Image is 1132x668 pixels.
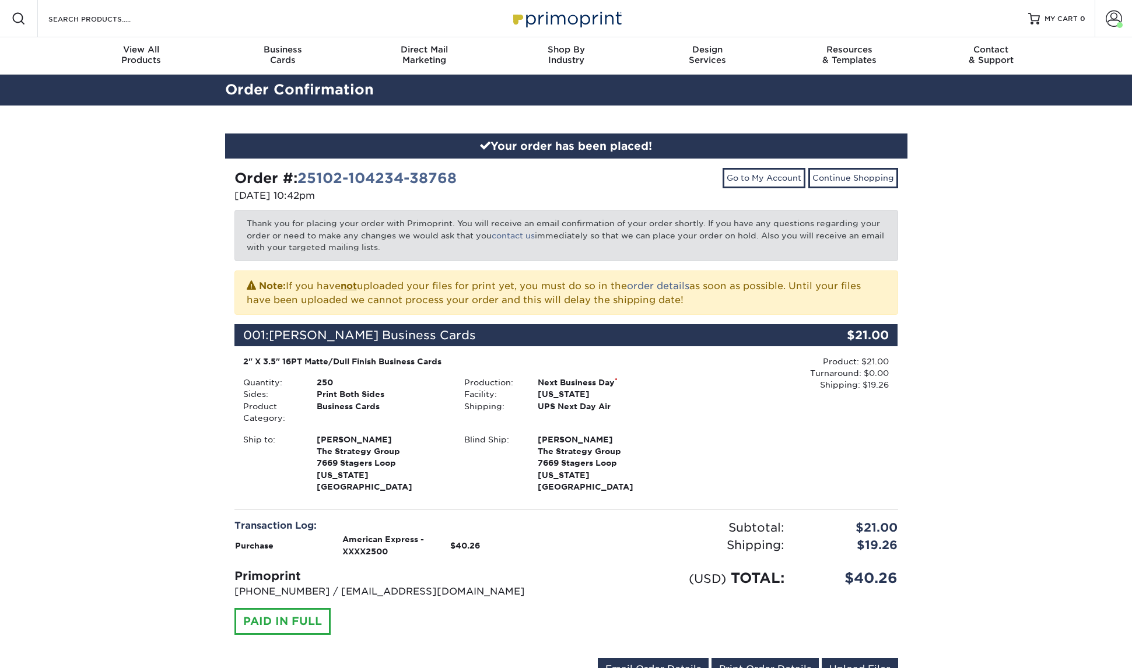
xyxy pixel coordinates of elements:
[317,434,447,445] span: [PERSON_NAME]
[723,168,805,188] a: Go to My Account
[234,388,308,400] div: Sides:
[234,400,308,424] div: Product Category:
[492,231,535,240] a: contact us
[538,445,668,457] span: The Strategy Group
[308,388,455,400] div: Print Both Sides
[637,37,779,75] a: DesignServices
[71,44,212,65] div: Products
[920,44,1062,55] span: Contact
[235,541,274,550] strong: Purchase
[212,44,353,55] span: Business
[212,37,353,75] a: BusinessCards
[225,133,907,159] div: Your order has been placed!
[808,168,898,188] a: Continue Shopping
[538,434,668,492] strong: [US_STATE][GEOGRAPHIC_DATA]
[234,377,308,388] div: Quantity:
[234,189,558,203] p: [DATE] 10:42pm
[529,388,677,400] div: [US_STATE]
[566,536,793,554] div: Shipping:
[269,328,476,342] span: [PERSON_NAME] Business Cards
[234,519,558,533] div: Transaction Log:
[308,400,455,424] div: Business Cards
[243,356,668,367] div: 2" X 3.5" 16PT Matte/Dull Finish Business Cards
[234,434,308,493] div: Ship to:
[508,6,625,31] img: Primoprint
[317,457,447,469] span: 7669 Stagers Loop
[450,541,480,550] strong: $40.26
[787,324,898,346] div: $21.00
[495,44,637,55] span: Shop By
[637,44,779,55] span: Design
[538,457,668,469] span: 7669 Stagers Loop
[247,278,886,307] p: If you have uploaded your files for print yet, you must do so in the as soon as possible. Until y...
[529,377,677,388] div: Next Business Day
[353,37,495,75] a: Direct MailMarketing
[71,37,212,75] a: View AllProducts
[216,79,916,101] h2: Order Confirmation
[529,400,677,412] div: UPS Next Day Air
[234,210,898,261] p: Thank you for placing your order with Primoprint. You will receive an email confirmation of your ...
[234,567,558,585] div: Primoprint
[689,571,726,586] small: (USD)
[779,44,920,65] div: & Templates
[455,377,529,388] div: Production:
[212,44,353,65] div: Cards
[495,37,637,75] a: Shop ByIndustry
[495,44,637,65] div: Industry
[341,280,357,291] b: not
[793,536,907,554] div: $19.26
[779,44,920,55] span: Resources
[455,400,529,412] div: Shipping:
[234,608,331,635] div: PAID IN FULL
[627,280,689,291] a: order details
[342,535,424,556] strong: American Express - XXXX2500
[793,568,907,589] div: $40.26
[455,388,529,400] div: Facility:
[297,170,457,187] a: 25102-104234-38768
[920,37,1062,75] a: Contact& Support
[793,519,907,536] div: $21.00
[234,324,787,346] div: 001:
[234,170,457,187] strong: Order #:
[1045,14,1078,24] span: MY CART
[259,280,286,291] strong: Note:
[779,37,920,75] a: Resources& Templates
[353,44,495,65] div: Marketing
[920,44,1062,65] div: & Support
[566,519,793,536] div: Subtotal:
[677,356,889,391] div: Product: $21.00 Turnaround: $0.00 Shipping: $19.26
[71,44,212,55] span: View All
[308,377,455,388] div: 250
[317,434,447,492] strong: [US_STATE][GEOGRAPHIC_DATA]
[234,585,558,599] p: [PHONE_NUMBER] / [EMAIL_ADDRESS][DOMAIN_NAME]
[455,434,529,493] div: Blind Ship:
[538,434,668,445] span: [PERSON_NAME]
[47,12,161,26] input: SEARCH PRODUCTS.....
[317,445,447,457] span: The Strategy Group
[1080,15,1085,23] span: 0
[731,569,784,586] span: TOTAL:
[353,44,495,55] span: Direct Mail
[637,44,779,65] div: Services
